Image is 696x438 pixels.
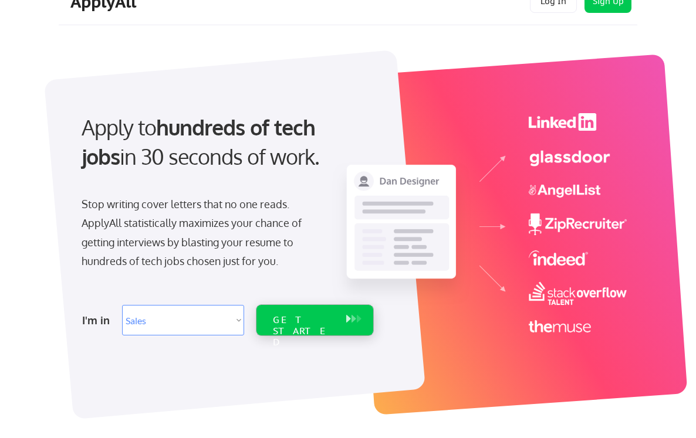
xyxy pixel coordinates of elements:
[273,314,335,348] div: GET STARTED
[82,195,319,271] div: Stop writing cover letters that no one reads. ApplyAll statistically maximizes your chance of get...
[82,114,320,169] strong: hundreds of tech jobs
[82,311,115,330] div: I'm in
[82,113,366,172] div: Apply to in 30 seconds of work.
